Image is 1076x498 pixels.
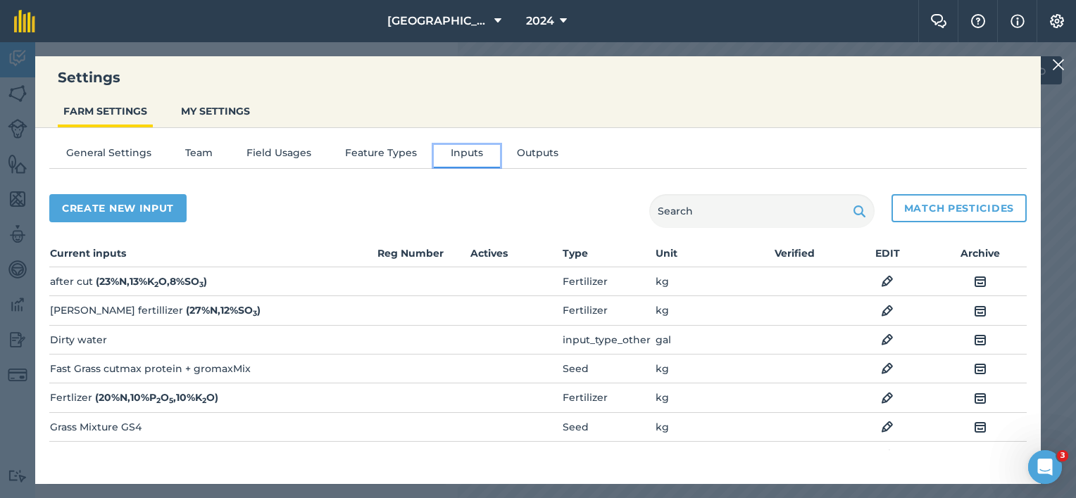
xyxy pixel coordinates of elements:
[202,396,206,405] sub: 2
[49,245,375,267] th: Current inputs
[1028,450,1062,484] iframe: Intercom live chat
[35,68,1041,87] h3: Settings
[49,441,375,470] td: [PERSON_NAME] Seed
[974,447,987,464] img: svg+xml;base64,PHN2ZyB4bWxucz0iaHR0cDovL3d3dy53My5vcmcvMjAwMC9zdmciIHdpZHRoPSIxOCIgaGVpZ2h0PSIyNC...
[930,14,947,28] img: Two speech bubbles overlapping with the left bubble in the forefront
[881,360,894,377] img: svg+xml;base64,PHN2ZyB4bWxucz0iaHR0cDovL3d3dy53My5vcmcvMjAwMC9zdmciIHdpZHRoPSIxOCIgaGVpZ2h0PSIyNC...
[49,145,168,166] button: General Settings
[562,245,655,267] th: Type
[95,391,218,404] strong: ( 20 % N , 10 % P O , 10 % K O )
[562,441,655,470] td: Seed
[881,390,894,407] img: svg+xml;base64,PHN2ZyB4bWxucz0iaHR0cDovL3d3dy53My5vcmcvMjAwMC9zdmciIHdpZHRoPSIxOCIgaGVpZ2h0PSIyNC...
[934,245,1027,267] th: Archive
[14,10,35,32] img: fieldmargin Logo
[253,309,257,318] sub: 3
[49,325,375,354] td: Dirty water
[230,145,328,166] button: Field Usages
[168,145,230,166] button: Team
[974,273,987,290] img: svg+xml;base64,PHN2ZyB4bWxucz0iaHR0cDovL3d3dy53My5vcmcvMjAwMC9zdmciIHdpZHRoPSIxOCIgaGVpZ2h0PSIyNC...
[49,194,187,222] button: Create new input
[655,267,748,296] td: kg
[655,355,748,383] td: kg
[655,245,748,267] th: Unit
[169,396,173,405] sub: 5
[199,280,204,289] sub: 3
[974,302,987,319] img: svg+xml;base64,PHN2ZyB4bWxucz0iaHR0cDovL3d3dy53My5vcmcvMjAwMC9zdmciIHdpZHRoPSIxOCIgaGVpZ2h0PSIyNC...
[58,98,153,124] button: FARM SETTINGS
[974,331,987,348] img: svg+xml;base64,PHN2ZyB4bWxucz0iaHR0cDovL3d3dy53My5vcmcvMjAwMC9zdmciIHdpZHRoPSIxOCIgaGVpZ2h0PSIyNC...
[1049,14,1065,28] img: A cog icon
[175,98,256,124] button: MY SETTINGS
[470,245,563,267] th: Actives
[562,296,655,325] td: Fertilizer
[96,275,207,288] strong: ( 23 % N , 13 % K O , 8 % SO )
[881,419,894,435] img: svg+xml;base64,PHN2ZyB4bWxucz0iaHR0cDovL3d3dy53My5vcmcvMjAwMC9zdmciIHdpZHRoPSIxOCIgaGVpZ2h0PSIyNC...
[387,13,489,30] span: [GEOGRAPHIC_DATA]
[881,273,894,290] img: svg+xml;base64,PHN2ZyB4bWxucz0iaHR0cDovL3d3dy53My5vcmcvMjAwMC9zdmciIHdpZHRoPSIxOCIgaGVpZ2h0PSIyNC...
[881,331,894,348] img: svg+xml;base64,PHN2ZyB4bWxucz0iaHR0cDovL3d3dy53My5vcmcvMjAwMC9zdmciIHdpZHRoPSIxOCIgaGVpZ2h0PSIyNC...
[526,13,554,30] span: 2024
[49,412,375,441] td: Grass Mixture GS4
[1052,56,1065,73] img: svg+xml;base64,PHN2ZyB4bWxucz0iaHR0cDovL3d3dy53My5vcmcvMjAwMC9zdmciIHdpZHRoPSIyMiIgaGVpZ2h0PSIzMC...
[970,14,987,28] img: A question mark icon
[500,145,575,166] button: Outputs
[186,304,261,317] strong: ( 27 % N , 12 % SO )
[655,412,748,441] td: kg
[562,383,655,412] td: Fertilizer
[748,245,841,267] th: Verified
[892,194,1027,222] button: Match pesticides
[881,302,894,319] img: svg+xml;base64,PHN2ZyB4bWxucz0iaHR0cDovL3d3dy53My5vcmcvMjAwMC9zdmciIHdpZHRoPSIxOCIgaGVpZ2h0PSIyNC...
[1057,450,1068,461] span: 3
[328,145,434,166] button: Feature Types
[974,419,987,435] img: svg+xml;base64,PHN2ZyB4bWxucz0iaHR0cDovL3d3dy53My5vcmcvMjAwMC9zdmciIHdpZHRoPSIxOCIgaGVpZ2h0PSIyNC...
[655,296,748,325] td: kg
[562,267,655,296] td: Fertilizer
[649,194,875,228] input: Search
[974,390,987,407] img: svg+xml;base64,PHN2ZyB4bWxucz0iaHR0cDovL3d3dy53My5vcmcvMjAwMC9zdmciIHdpZHRoPSIxOCIgaGVpZ2h0PSIyNC...
[655,441,748,470] td: #
[49,383,375,412] td: Fertlizer
[562,412,655,441] td: Seed
[156,396,161,405] sub: 2
[49,355,375,383] td: Fast Grass cutmax protein + gromaxMix
[881,447,894,464] img: svg+xml;base64,PHN2ZyB4bWxucz0iaHR0cDovL3d3dy53My5vcmcvMjAwMC9zdmciIHdpZHRoPSIxOCIgaGVpZ2h0PSIyNC...
[1011,13,1025,30] img: svg+xml;base64,PHN2ZyB4bWxucz0iaHR0cDovL3d3dy53My5vcmcvMjAwMC9zdmciIHdpZHRoPSIxNyIgaGVpZ2h0PSIxNy...
[655,383,748,412] td: kg
[154,280,158,289] sub: 2
[974,360,987,377] img: svg+xml;base64,PHN2ZyB4bWxucz0iaHR0cDovL3d3dy53My5vcmcvMjAwMC9zdmciIHdpZHRoPSIxOCIgaGVpZ2h0PSIyNC...
[562,325,655,354] td: input_type_other
[49,267,375,296] td: after cut
[853,203,866,219] img: svg+xml;base64,PHN2ZyB4bWxucz0iaHR0cDovL3d3dy53My5vcmcvMjAwMC9zdmciIHdpZHRoPSIxOSIgaGVpZ2h0PSIyNC...
[562,355,655,383] td: Seed
[49,296,375,325] td: [PERSON_NAME] fertillizer
[434,145,500,166] button: Inputs
[377,245,470,267] th: Reg Number
[655,325,748,354] td: gal
[841,245,934,267] th: EDIT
